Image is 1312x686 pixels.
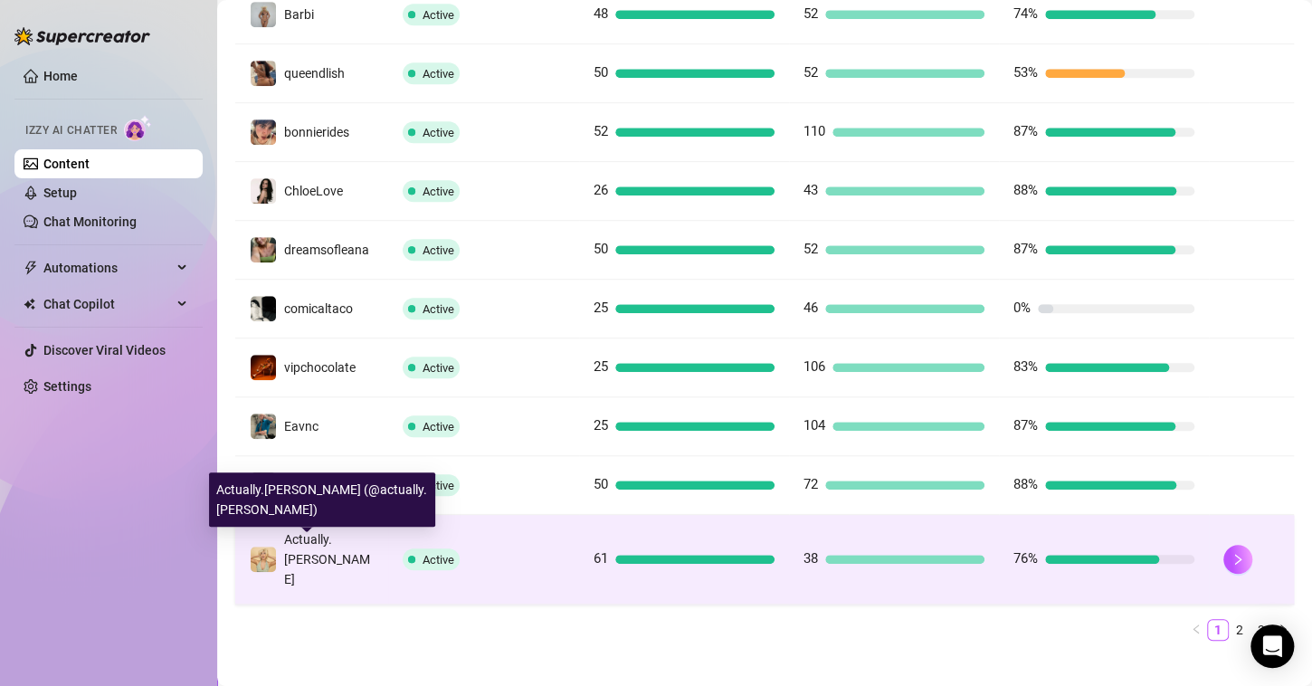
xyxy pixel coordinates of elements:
img: AI Chatter [124,115,152,141]
img: vipchocolate [251,355,276,380]
li: 1 [1207,619,1229,641]
span: comicaltaco [284,301,353,316]
span: 87% [1013,417,1038,434]
a: Discover Viral Videos [43,343,166,357]
span: left [1191,624,1202,634]
span: 52 [803,5,818,22]
span: 88% [1013,476,1038,492]
span: 52 [803,241,818,257]
a: 3 [1251,620,1271,640]
span: Izzy AI Chatter [25,122,117,139]
span: Active [423,243,454,257]
span: 48 [594,5,608,22]
span: 52 [594,123,608,139]
span: 50 [594,241,608,257]
img: Eavnc [251,414,276,439]
span: 110 [803,123,825,139]
a: Setup [43,186,77,200]
li: Next Page [1272,619,1294,641]
a: Content [43,157,90,171]
img: Chat Copilot [24,298,35,310]
span: Active [423,126,454,139]
a: 1 [1208,620,1228,640]
span: 87% [1013,241,1038,257]
a: Settings [43,379,91,394]
span: 104 [803,417,825,434]
li: Previous Page [1185,619,1207,641]
button: right [1272,619,1294,641]
span: 87% [1013,123,1038,139]
span: 52 [803,64,818,81]
img: queendlish [251,61,276,86]
button: right [1223,545,1252,574]
span: 38 [803,550,818,567]
span: 61 [594,550,608,567]
li: 3 [1250,619,1272,641]
img: logo-BBDzfeDw.svg [14,27,150,45]
span: dreamsofleana [284,243,369,257]
img: bonnierides [251,119,276,145]
span: queendlish [284,66,345,81]
span: Active [423,361,454,375]
span: 83% [1013,358,1038,375]
span: 72 [803,476,818,492]
a: 2 [1230,620,1250,640]
span: 46 [803,300,818,316]
span: 76% [1013,550,1038,567]
span: vipchocolate [284,360,356,375]
span: 25 [594,358,608,375]
span: Actually.[PERSON_NAME] [284,532,370,586]
span: 26 [594,182,608,198]
a: Chat Monitoring [43,214,137,229]
div: Actually.[PERSON_NAME] (@actually.[PERSON_NAME]) [209,472,435,527]
button: left [1185,619,1207,641]
span: Eavnc [284,419,318,434]
span: 0% [1013,300,1031,316]
span: 74% [1013,5,1038,22]
span: Chat Copilot [43,290,172,319]
span: 50 [594,64,608,81]
span: Active [423,67,454,81]
span: Active [423,185,454,198]
span: bonnierides [284,125,349,139]
span: ChloeLove [284,184,343,198]
img: comicaltaco [251,296,276,321]
span: 53% [1013,64,1038,81]
li: 2 [1229,619,1250,641]
div: Open Intercom Messenger [1250,624,1294,668]
a: Home [43,69,78,83]
span: right [1231,553,1244,566]
span: 43 [803,182,818,198]
span: Active [423,479,454,492]
img: dreamsofleana [251,237,276,262]
span: 88% [1013,182,1038,198]
span: Automations [43,253,172,282]
span: 50 [594,476,608,492]
span: 25 [594,417,608,434]
span: Active [423,302,454,316]
span: 25 [594,300,608,316]
span: thunderbolt [24,261,38,275]
span: 106 [803,358,825,375]
span: Barbi [284,7,314,22]
img: Barbi [251,2,276,27]
span: Active [423,8,454,22]
img: Actually.Maria [251,547,276,572]
span: Active [423,420,454,434]
span: Active [423,553,454,567]
img: ChloeLove [251,178,276,204]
